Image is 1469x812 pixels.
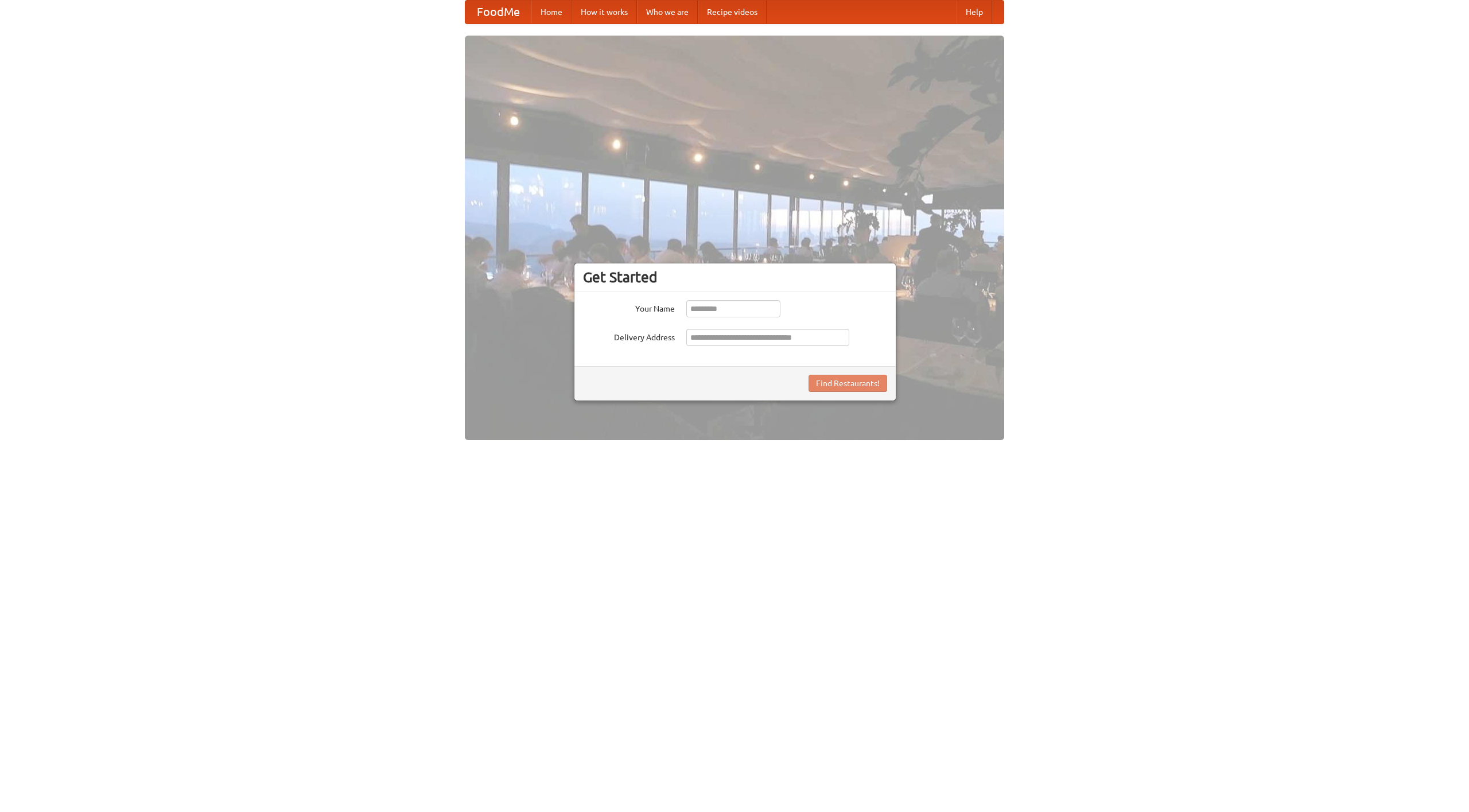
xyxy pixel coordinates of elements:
a: Who we are [637,1,698,24]
label: Delivery Address [583,329,675,343]
h3: Get Started [583,269,887,286]
a: Help [957,1,992,24]
button: Find Restaurants! [809,375,887,392]
a: How it works [572,1,637,24]
a: Recipe videos [698,1,767,24]
label: Your Name [583,300,675,314]
a: FoodMe [465,1,531,24]
a: Home [531,1,572,24]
